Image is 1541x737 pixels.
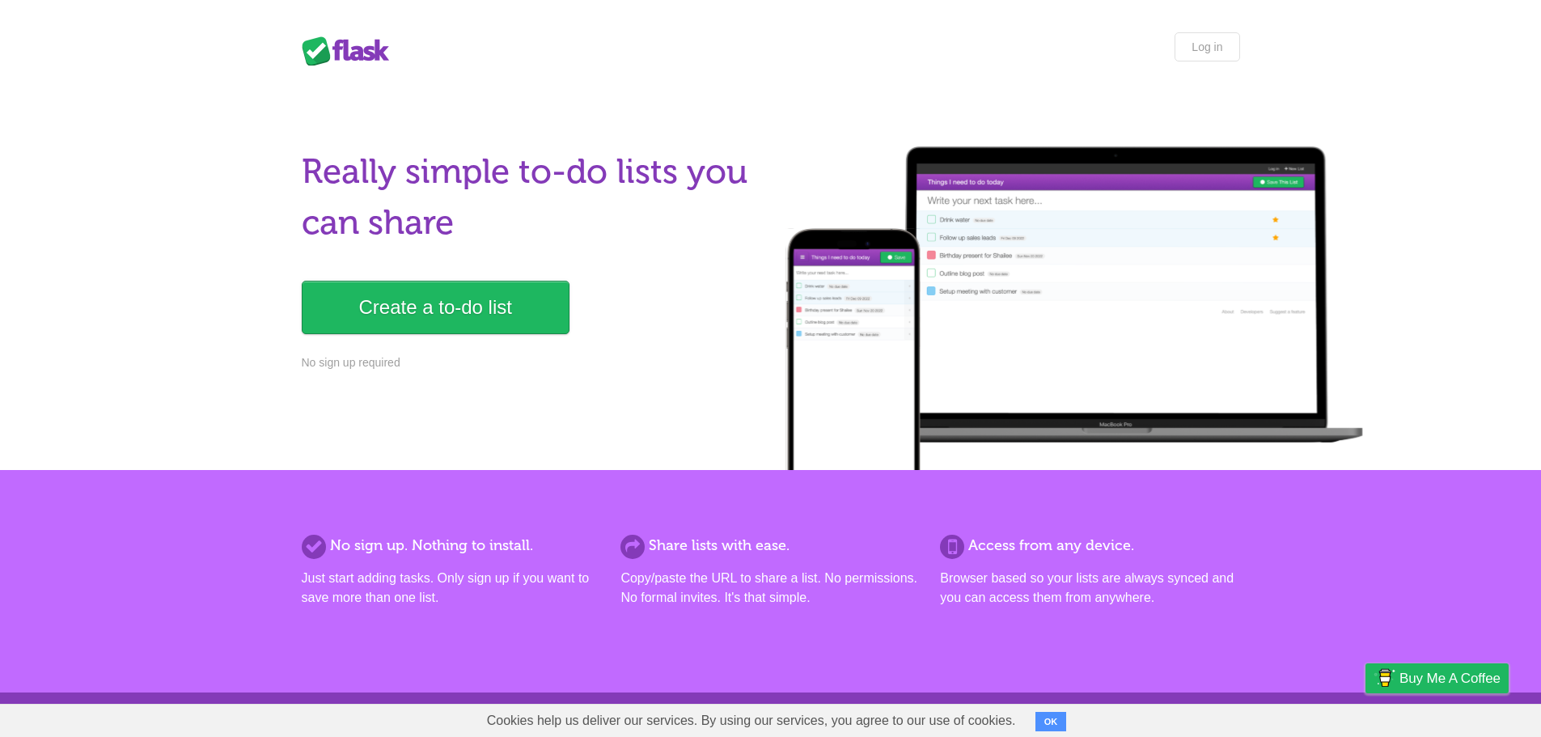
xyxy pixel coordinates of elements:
button: OK [1035,712,1067,731]
div: Flask Lists [302,36,399,66]
p: Just start adding tasks. Only sign up if you want to save more than one list. [302,569,601,608]
span: Buy me a coffee [1399,664,1501,693]
h2: Share lists with ease. [620,535,920,557]
p: Browser based so your lists are always synced and you can access them from anywhere. [940,569,1239,608]
a: Buy me a coffee [1365,663,1509,693]
h2: No sign up. Nothing to install. [302,535,601,557]
a: Create a to-do list [302,281,569,334]
h1: Really simple to-do lists you can share [302,146,761,248]
span: Cookies help us deliver our services. By using our services, you agree to our use of cookies. [471,705,1032,737]
img: Buy me a coffee [1374,664,1395,692]
p: No sign up required [302,354,761,371]
h2: Access from any device. [940,535,1239,557]
p: Copy/paste the URL to share a list. No permissions. No formal invites. It's that simple. [620,569,920,608]
a: Log in [1175,32,1239,61]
